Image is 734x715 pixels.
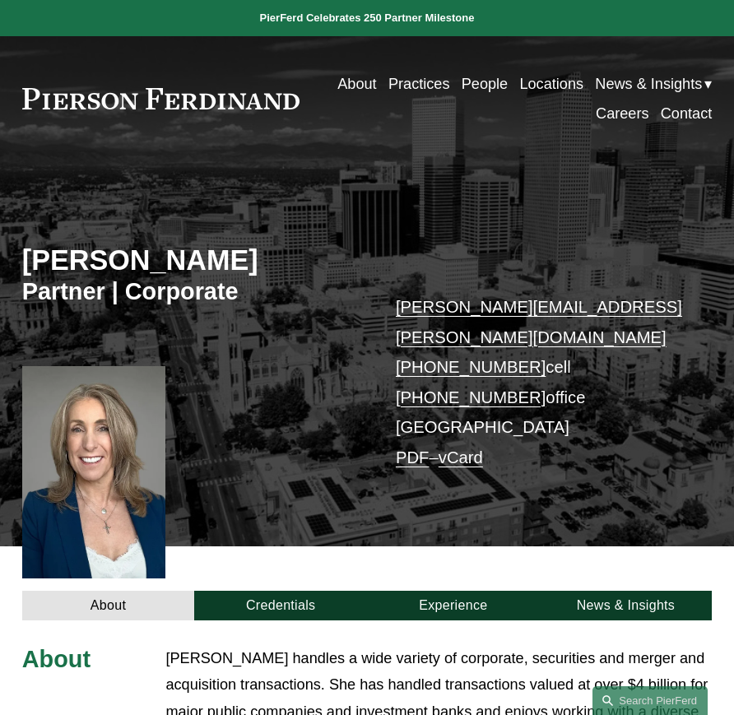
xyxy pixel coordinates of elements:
[596,99,648,128] a: Careers
[337,69,376,99] a: About
[396,388,546,406] a: [PHONE_NUMBER]
[595,69,712,99] a: folder dropdown
[22,646,91,672] span: About
[661,99,712,128] a: Contact
[22,277,367,307] h3: Partner | Corporate
[396,298,682,346] a: [PERSON_NAME][EMAIL_ADDRESS][PERSON_NAME][DOMAIN_NAME]
[519,69,583,99] a: Locations
[595,71,702,98] span: News & Insights
[439,448,483,467] a: vCard
[396,358,546,376] a: [PHONE_NUMBER]
[540,591,713,620] a: News & Insights
[22,591,195,620] a: About
[396,448,430,467] a: PDF
[592,686,708,715] a: Search this site
[367,591,540,620] a: Experience
[462,69,508,99] a: People
[396,292,683,472] p: cell office [GEOGRAPHIC_DATA] –
[388,69,450,99] a: Practices
[194,591,367,620] a: Credentials
[22,244,367,277] h2: [PERSON_NAME]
